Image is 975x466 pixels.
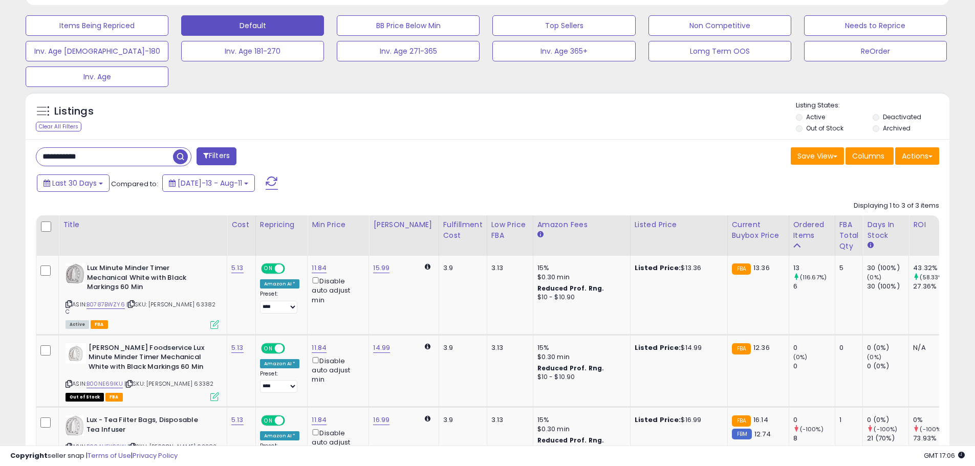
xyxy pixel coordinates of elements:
[867,273,881,281] small: (0%)
[920,425,943,433] small: (-100%)
[839,343,855,352] div: 0
[537,219,626,230] div: Amazon Fees
[89,343,213,374] b: [PERSON_NAME] Foodservice Lux Minute Minder Timer Mechanical White with Black Markings 60 Min
[197,147,236,165] button: Filters
[86,300,125,309] a: B0787BWZY6
[111,179,158,189] span: Compared to:
[537,293,622,302] div: $10 - $10.90
[793,353,808,361] small: (0%)
[231,343,244,353] a: 5.13
[260,431,300,440] div: Amazon AI *
[373,263,389,273] a: 15.99
[867,362,908,371] div: 0 (0%)
[492,41,635,61] button: Inv. Age 365+
[648,41,791,61] button: Lomg Term OOS
[537,352,622,362] div: $0.30 min
[26,41,168,61] button: Inv. Age [DEMOGRAPHIC_DATA]-180
[648,15,791,36] button: Non Competitive
[26,15,168,36] button: Items Being Repriced
[913,263,955,273] div: 43.32%
[66,343,219,400] div: ASIN:
[793,362,835,371] div: 0
[913,343,947,352] div: N/A
[635,415,720,425] div: $16.99
[105,393,123,402] span: FBA
[791,147,844,165] button: Save View
[312,219,364,230] div: Min Price
[443,263,479,273] div: 3.9
[883,124,911,132] label: Archived
[793,434,835,443] div: 8
[262,344,275,352] span: ON
[895,147,939,165] button: Actions
[806,113,825,121] label: Active
[537,343,622,352] div: 15%
[537,373,622,382] div: $10 - $10.90
[284,344,300,352] span: OFF
[231,415,244,425] a: 5.13
[337,41,480,61] button: Inv. Age 271-365
[491,263,525,273] div: 3.13
[732,415,751,427] small: FBA
[86,380,123,388] a: B00NE69IKU
[260,279,300,289] div: Amazon AI *
[443,415,479,425] div: 3.9
[806,124,843,132] label: Out of Stock
[635,343,681,352] b: Listed Price:
[867,343,908,352] div: 0 (0%)
[800,273,827,281] small: (116.67%)
[373,219,434,230] div: [PERSON_NAME]
[66,263,84,284] img: 41rUpe4zDaL._SL40_.jpg
[732,219,785,241] div: Current Buybox Price
[635,263,681,273] b: Listed Price:
[312,343,327,353] a: 11.84
[37,174,110,192] button: Last 30 Days
[10,451,48,460] strong: Copyright
[491,415,525,425] div: 3.13
[793,282,835,291] div: 6
[913,219,950,230] div: ROI
[732,429,752,439] small: FBM
[178,178,242,188] span: [DATE]-13 - Aug-11
[537,273,622,282] div: $0.30 min
[635,415,681,425] b: Listed Price:
[804,41,947,61] button: ReOrder
[133,451,178,460] a: Privacy Policy
[793,219,831,241] div: Ordered Items
[491,343,525,352] div: 3.13
[443,219,483,241] div: Fulfillment Cost
[86,415,211,437] b: Lux - Tea Filter Bags, Disposable Tea Infuser
[54,104,94,119] h5: Listings
[635,343,720,352] div: $14.99
[839,219,859,252] div: FBA Total Qty
[260,219,304,230] div: Repricing
[793,263,835,273] div: 13
[491,219,529,241] div: Low Price FBA
[913,434,955,443] div: 73.93%
[312,263,327,273] a: 11.84
[635,219,723,230] div: Listed Price
[800,425,824,433] small: (-100%)
[10,451,178,461] div: seller snap | |
[284,264,300,273] span: OFF
[88,451,131,460] a: Terms of Use
[443,343,479,352] div: 3.9
[260,370,300,393] div: Preset:
[867,241,873,250] small: Days In Stock.
[373,415,389,425] a: 16.99
[867,434,908,443] div: 21 (70%)
[260,359,300,368] div: Amazon AI *
[312,275,361,305] div: Disable auto adjust min
[262,264,275,273] span: ON
[804,15,947,36] button: Needs to Reprice
[231,219,251,230] div: Cost
[36,122,81,131] div: Clear All Filters
[63,219,223,230] div: Title
[883,113,921,121] label: Deactivated
[312,427,361,457] div: Disable auto adjust min
[537,364,604,372] b: Reduced Prof. Rng.
[91,320,108,329] span: FBA
[867,282,908,291] div: 30 (100%)
[753,343,770,352] span: 12.36
[162,174,255,192] button: [DATE]-13 - Aug-11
